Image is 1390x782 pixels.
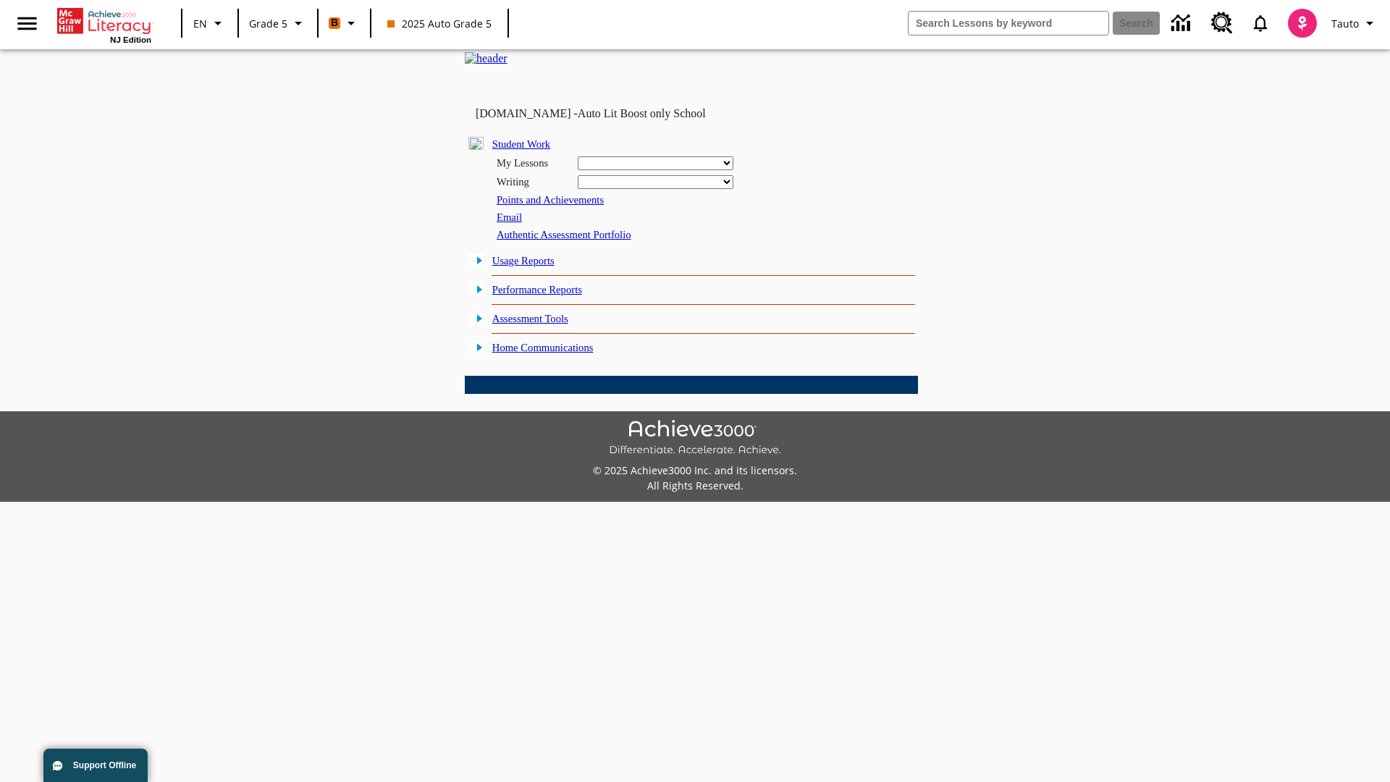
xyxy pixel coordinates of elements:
[1242,4,1279,42] a: Notifications
[492,313,568,324] a: Assessment Tools
[57,5,151,44] div: Home
[476,107,742,120] td: [DOMAIN_NAME] -
[497,157,569,169] div: My Lessons
[193,16,207,31] span: EN
[609,420,781,457] img: Achieve3000 Differentiate Accelerate Achieve
[6,2,49,45] button: Open side menu
[492,138,550,150] a: Student Work
[387,16,492,31] span: 2025 Auto Grade 5
[243,10,313,36] button: Grade: Grade 5, Select a grade
[468,137,484,150] img: minus.gif
[468,311,484,324] img: plus.gif
[497,229,631,240] a: Authentic Assessment Portfolio
[1288,9,1317,38] img: avatar image
[110,35,151,44] span: NJ Edition
[492,342,594,353] a: Home Communications
[468,340,484,353] img: plus.gif
[492,284,582,295] a: Performance Reports
[43,749,148,782] button: Support Offline
[323,10,366,36] button: Boost Class color is orange. Change class color
[497,211,522,223] a: Email
[1202,4,1242,43] a: Resource Center, Will open in new tab
[73,760,136,770] span: Support Offline
[1279,4,1326,42] button: Select a new avatar
[909,12,1108,35] input: search field
[1331,16,1359,31] span: Tauto
[497,194,604,206] a: Points and Achievements
[1326,10,1384,36] button: Profile/Settings
[468,282,484,295] img: plus.gif
[187,10,233,36] button: Language: EN, Select a language
[468,253,484,266] img: plus.gif
[1163,4,1202,43] a: Data Center
[578,107,706,119] nobr: Auto Lit Boost only School
[465,52,507,65] img: header
[497,176,569,188] div: Writing
[492,255,555,266] a: Usage Reports
[331,14,338,32] span: B
[249,16,287,31] span: Grade 5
